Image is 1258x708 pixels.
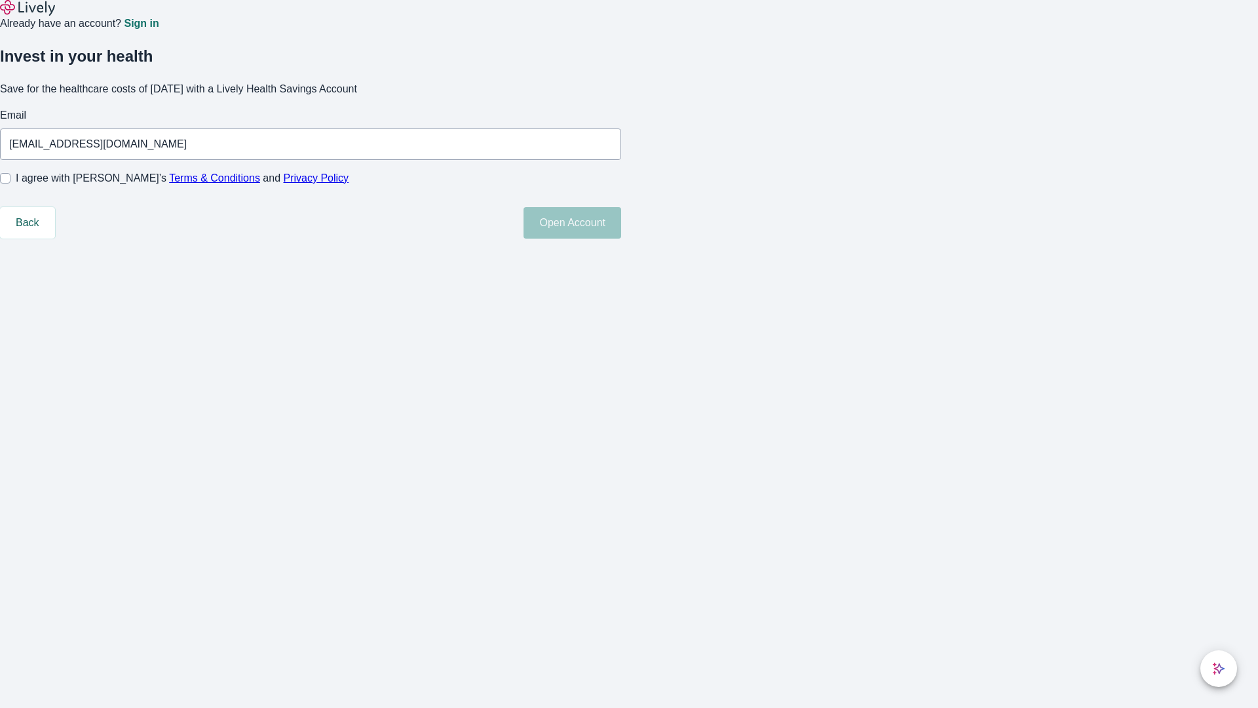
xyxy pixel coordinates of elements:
span: I agree with [PERSON_NAME]’s and [16,170,349,186]
a: Terms & Conditions [169,172,260,184]
button: chat [1200,650,1237,687]
svg: Lively AI Assistant [1212,662,1225,675]
a: Sign in [124,18,159,29]
a: Privacy Policy [284,172,349,184]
